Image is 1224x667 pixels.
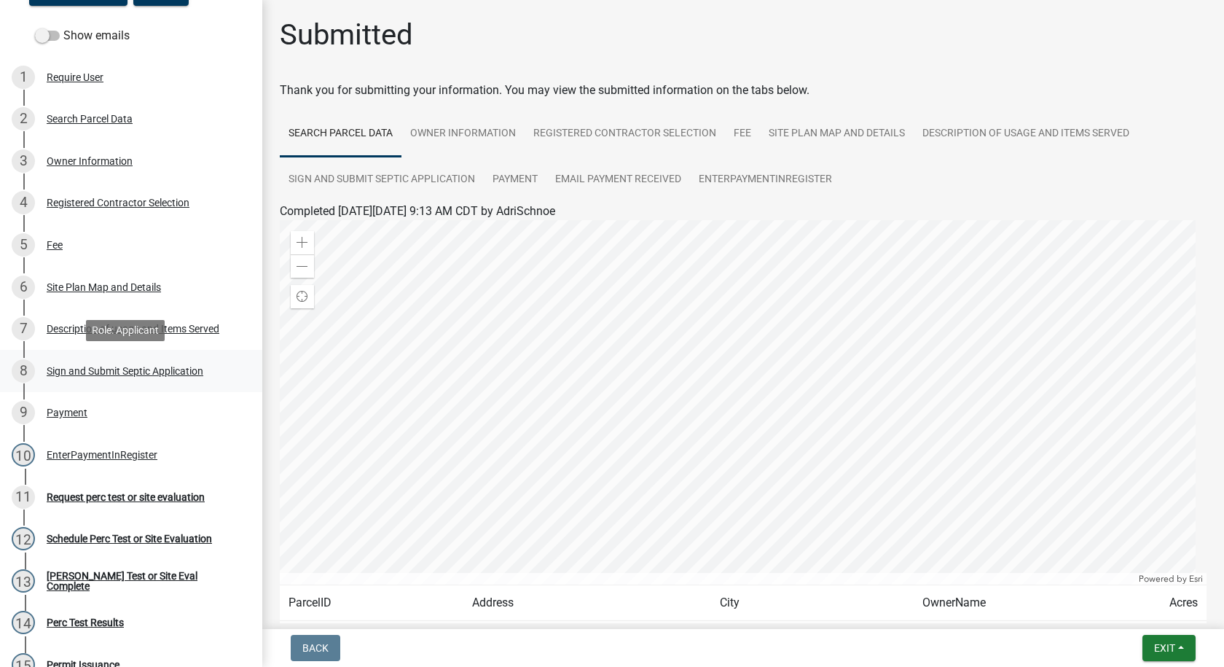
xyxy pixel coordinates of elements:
div: Schedule Perc Test or Site Evaluation [47,534,212,544]
span: Completed [DATE][DATE] 9:13 AM CDT by AdriSchnoe [280,204,555,218]
div: Sign and Submit Septic Application [47,366,203,376]
div: Description of usage and Items Served [47,324,219,334]
a: Description of usage and Items Served [914,111,1138,157]
div: 13 [12,569,35,593]
a: Esri [1189,574,1203,584]
div: Role: Applicant [86,320,165,341]
div: Site Plan Map and Details [47,282,161,292]
span: Back [302,642,329,654]
div: EnterPaymentInRegister [47,450,157,460]
h1: Submitted [280,17,413,52]
div: Search Parcel Data [47,114,133,124]
button: Exit [1142,635,1196,661]
td: 9.500 [1133,621,1207,657]
div: Fee [47,240,63,250]
button: Back [291,635,340,661]
div: 1 [12,66,35,89]
div: 9 [12,401,35,424]
a: Fee [725,111,760,157]
td: 1982 [GEOGRAPHIC_DATA] [463,621,712,657]
a: Site Plan Map and Details [760,111,914,157]
div: 8 [12,359,35,383]
div: 6 [12,276,35,299]
a: EnterPaymentInRegister [690,157,841,203]
a: Search Parcel Data [280,111,401,157]
td: ParcelID [280,585,463,621]
a: Owner Information [401,111,525,157]
div: Require User [47,72,103,82]
div: Find my location [291,285,314,308]
div: Zoom out [291,254,314,278]
a: Payment [484,157,546,203]
div: Owner Information [47,156,133,166]
div: 12 [12,527,35,550]
div: 3 [12,149,35,173]
a: Sign and Submit Septic Application [280,157,484,203]
div: 7 [12,317,35,340]
div: Powered by [1135,573,1207,585]
div: 2 [12,107,35,130]
div: Perc Test Results [47,617,124,628]
div: Zoom in [291,231,314,254]
div: Request perc test or site evaluation [47,492,205,502]
td: Address [463,585,712,621]
div: 11 [12,485,35,509]
div: Thank you for submitting your information. You may view the submitted information on the tabs below. [280,82,1207,99]
td: Acres [1133,585,1207,621]
div: Payment [47,407,87,418]
div: 4 [12,191,35,214]
div: [PERSON_NAME] Test or Site Eval Complete [47,571,239,591]
a: Registered Contractor Selection [525,111,725,157]
td: [PERSON_NAME] (DED) [914,621,1133,657]
div: Registered Contractor Selection [47,198,189,208]
div: 14 [12,611,35,634]
td: City [711,585,913,621]
td: [GEOGRAPHIC_DATA] [711,621,913,657]
label: Show emails [35,27,130,44]
td: OwnerName [914,585,1133,621]
span: Exit [1154,642,1175,654]
div: 5 [12,233,35,257]
td: 088225171100002 [280,621,463,657]
a: Email Payment Received [546,157,690,203]
div: 10 [12,443,35,467]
